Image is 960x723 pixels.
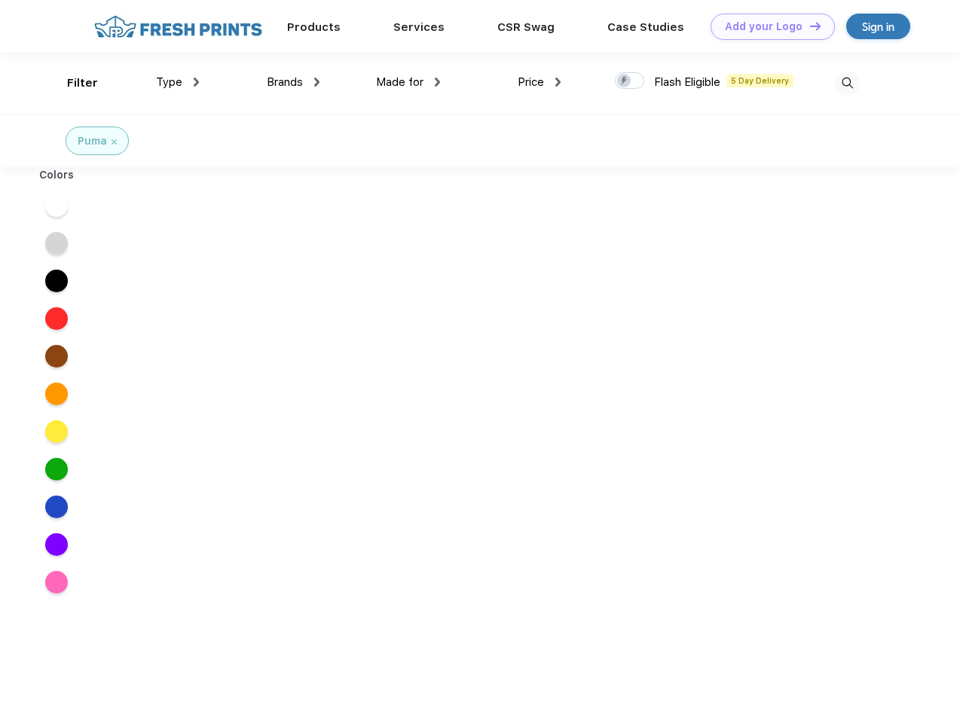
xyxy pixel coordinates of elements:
[435,78,440,87] img: dropdown.png
[555,78,561,87] img: dropdown.png
[194,78,199,87] img: dropdown.png
[112,139,117,145] img: filter_cancel.svg
[810,22,821,30] img: DT
[156,75,182,89] span: Type
[726,74,793,87] span: 5 Day Delivery
[393,20,445,34] a: Services
[78,133,107,149] div: Puma
[28,167,86,183] div: Colors
[835,71,860,96] img: desktop_search.svg
[846,14,910,39] a: Sign in
[90,14,267,40] img: fo%20logo%202.webp
[376,75,423,89] span: Made for
[67,75,98,92] div: Filter
[497,20,555,34] a: CSR Swag
[267,75,303,89] span: Brands
[287,20,341,34] a: Products
[725,20,803,33] div: Add your Logo
[518,75,544,89] span: Price
[314,78,319,87] img: dropdown.png
[862,18,894,35] div: Sign in
[654,75,720,89] span: Flash Eligible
